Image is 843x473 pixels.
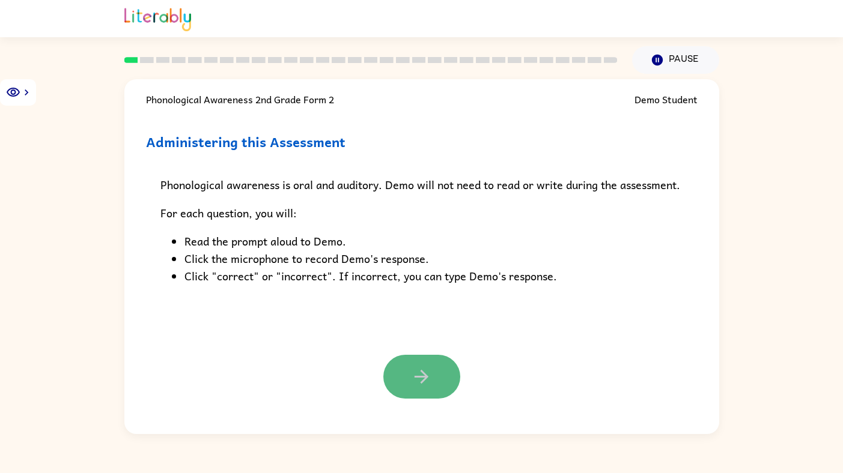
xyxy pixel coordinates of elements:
[635,91,698,107] div: Demo Student
[632,46,719,74] button: Pause
[184,250,683,267] li: Click the microphone to record Demo's response.
[184,267,683,285] li: Click "correct" or "incorrect". If incorrect, you can type Demo's response.
[184,232,683,250] li: Read the prompt aloud to Demo.
[146,91,334,107] div: Phonological Awareness 2nd Grade Form 2
[160,204,297,221] span: For each question, you will:
[124,5,191,31] img: Literably
[160,176,683,193] p: Phonological awareness is oral and auditory. Demo will not need to read or write during the asses...
[146,134,698,151] h3: Administering this Assessment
